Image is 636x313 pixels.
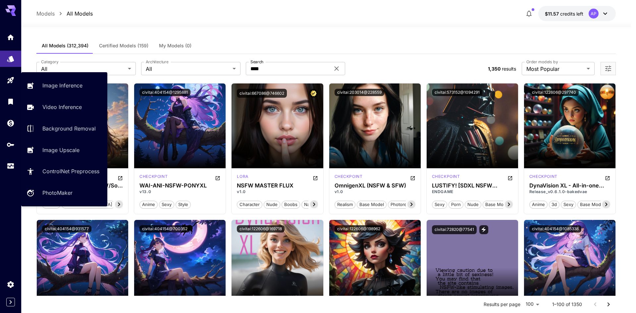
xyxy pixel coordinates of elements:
[250,59,263,65] label: Search
[578,201,607,208] span: base model
[36,10,55,18] p: Models
[237,225,285,233] button: civitai:122606@169718
[335,174,363,180] p: checkpoint
[139,89,190,96] button: civitai:404154@1295881
[21,78,107,94] a: Image Inference
[357,201,386,208] span: base model
[237,183,318,189] h3: NSFW MASTER FLUX
[176,201,190,208] span: style
[529,174,557,182] div: SDXL 1.0
[7,140,15,149] div: API Keys
[99,43,148,49] span: Certified Models (159)
[21,163,107,180] a: ControlNet Preprocess
[432,174,460,182] div: SDXL 1.0
[7,33,15,41] div: Home
[560,11,583,17] span: credits left
[335,225,383,233] button: civitai:122606@198962
[449,201,463,208] span: porn
[41,65,125,73] span: All
[21,142,107,158] a: Image Upscale
[264,201,280,208] span: nude
[42,189,73,197] p: PhotoMaker
[7,97,15,106] div: Library
[42,43,88,49] span: All Models (312,394)
[215,174,220,182] button: Open in CivitAI
[7,280,15,288] div: Settings
[309,89,318,98] button: Certified Model – Vetted for best performance and includes a commercial license.
[432,174,460,180] p: checkpoint
[41,59,59,65] label: Category
[484,301,520,308] p: Results per page
[479,225,488,234] button: View trigger words
[7,55,15,63] div: Models
[237,89,287,98] button: civitai:667086@746602
[529,183,610,189] h3: DynaVision XL - All-in-one stylized 3D SFW and NSFW output, no refiner needed!
[432,189,513,195] p: ENDGAME
[604,65,612,73] button: Open more filters
[529,174,557,180] p: checkpoint
[139,174,168,180] p: checkpoint
[545,11,560,17] span: $11.57
[139,174,168,182] div: Pony
[549,201,559,208] span: 3d
[502,66,516,72] span: results
[335,89,384,96] button: civitai:203014@228559
[42,146,79,154] p: Image Upscale
[465,201,481,208] span: nude
[21,185,107,201] a: PhotoMaker
[237,189,318,195] p: v1.0
[483,201,512,208] span: base model
[432,183,513,189] h3: LUSTIFY! [SDXL NSFW checkpoint]
[529,225,581,233] button: civitai:404154@1085338
[302,201,320,208] span: naked
[335,174,363,182] div: SDXL 1.0
[7,162,15,170] div: Usage
[530,201,547,208] span: anime
[388,201,419,208] span: photorealism
[159,43,191,49] span: My Models (0)
[432,201,447,208] span: sexy
[488,66,501,72] span: 1,350
[36,10,93,18] nav: breadcrumb
[605,174,610,182] button: Open in CivitAI
[118,174,123,182] button: Open in CivitAI
[7,76,15,84] div: Playground
[526,65,584,73] span: Most Popular
[529,189,610,195] p: Release_v0.6.1.0-bakedvae
[335,183,415,189] h3: OmnigenXL (NSFW & SFW)
[529,89,579,96] button: civitai:122606@297740
[146,65,230,73] span: All
[140,201,157,208] span: anime
[21,121,107,137] a: Background Removal
[589,9,599,19] div: AP
[237,174,248,182] div: FLUX.1 D
[42,81,82,89] p: Image Inference
[42,167,99,175] p: ControlNet Preprocess
[42,125,96,132] p: Background Removal
[159,201,174,208] span: sexy
[552,301,582,308] p: 1–100 of 1350
[602,298,615,311] button: Go to next page
[7,119,15,127] div: Wallet
[507,174,513,182] button: Open in CivitAI
[335,189,415,195] p: v1.0
[67,10,93,18] p: All Models
[139,189,220,195] p: v13.0
[526,59,558,65] label: Order models by
[432,225,477,234] button: civitai:72820@77541
[538,6,616,21] button: $11.56977
[21,99,107,115] a: Video Inference
[313,174,318,182] button: Open in CivitAI
[6,298,15,306] button: Expand sidebar
[410,174,415,182] button: Open in CivitAI
[139,183,220,189] h3: WAI-ANI-NSFW-PONYXL
[523,299,542,309] div: 100
[42,103,82,111] p: Video Inference
[335,201,355,208] span: realism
